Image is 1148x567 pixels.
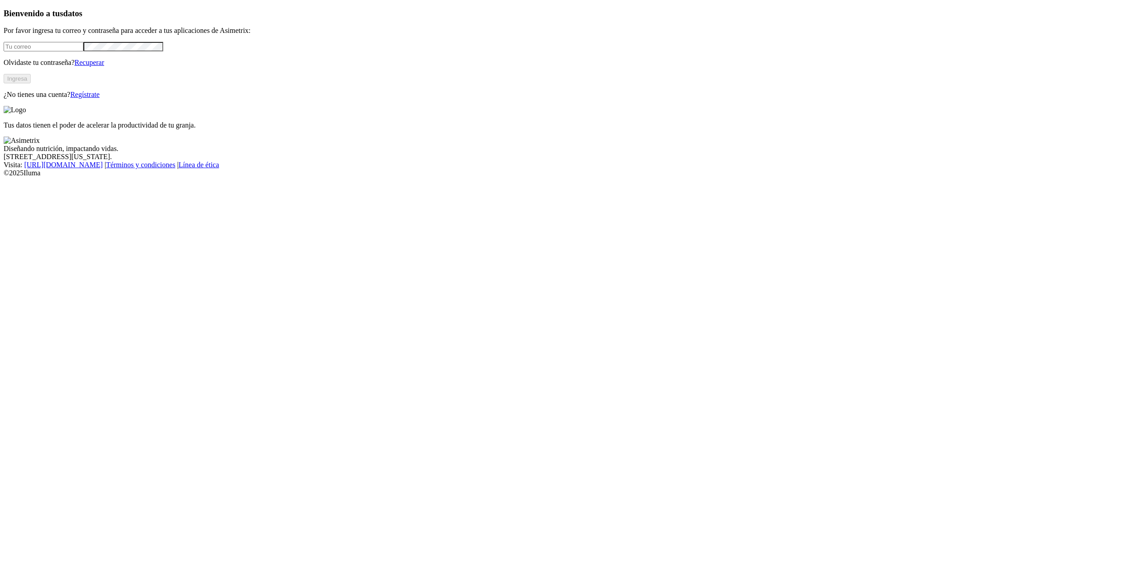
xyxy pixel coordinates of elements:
a: Términos y condiciones [106,161,175,169]
img: Logo [4,106,26,114]
div: © 2025 Iluma [4,169,1144,177]
div: Visita : | | [4,161,1144,169]
div: Diseñando nutrición, impactando vidas. [4,145,1144,153]
a: Recuperar [74,59,104,66]
div: [STREET_ADDRESS][US_STATE]. [4,153,1144,161]
a: [URL][DOMAIN_NAME] [24,161,103,169]
img: Asimetrix [4,137,40,145]
button: Ingresa [4,74,31,83]
a: Regístrate [70,91,100,98]
p: Tus datos tienen el poder de acelerar la productividad de tu granja. [4,121,1144,129]
span: datos [63,9,83,18]
a: Línea de ética [179,161,219,169]
p: Por favor ingresa tu correo y contraseña para acceder a tus aplicaciones de Asimetrix: [4,27,1144,35]
input: Tu correo [4,42,83,51]
p: Olvidaste tu contraseña? [4,59,1144,67]
h3: Bienvenido a tus [4,9,1144,18]
p: ¿No tienes una cuenta? [4,91,1144,99]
